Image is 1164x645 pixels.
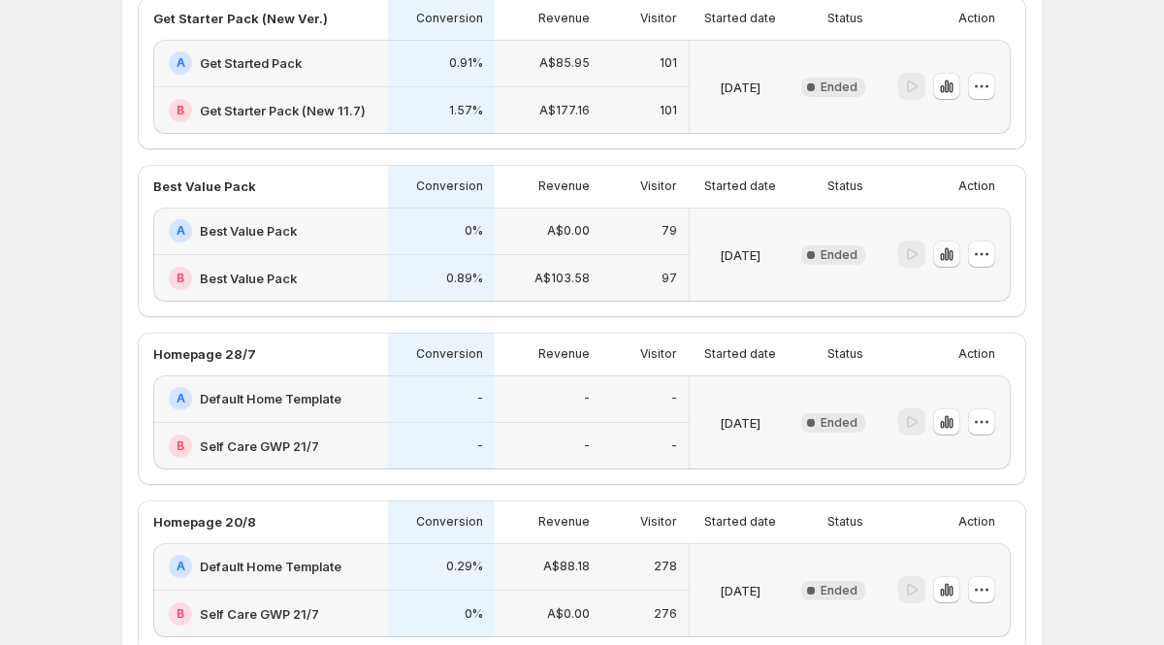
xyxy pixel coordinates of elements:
p: 0% [465,606,483,622]
p: - [671,391,677,406]
h2: B [177,606,184,622]
p: Visitor [640,11,677,26]
p: 0.29% [446,559,483,574]
p: Visitor [640,346,677,362]
p: Started date [704,514,776,530]
h2: B [177,271,184,286]
h2: A [177,55,185,71]
p: 97 [662,271,677,286]
h2: A [177,391,185,406]
p: Conversion [416,346,483,362]
h2: Get Starter Pack (New 11.7) [200,101,366,120]
h2: Default Home Template [200,389,341,408]
p: Status [827,11,863,26]
h2: A [177,223,185,239]
p: Best Value Pack [153,177,256,196]
p: A$0.00 [547,606,590,622]
p: Revenue [538,346,590,362]
h2: B [177,103,184,118]
p: Revenue [538,514,590,530]
p: 0.91% [449,55,483,71]
span: Ended [821,247,857,263]
p: 278 [654,559,677,574]
h2: Best Value Pack [200,269,297,288]
h2: B [177,438,184,454]
h2: A [177,559,185,574]
p: Action [958,11,995,26]
p: A$103.58 [534,271,590,286]
p: Status [827,178,863,194]
p: [DATE] [720,413,760,433]
p: Started date [704,346,776,362]
p: Homepage 20/8 [153,512,256,532]
p: Action [958,514,995,530]
p: - [477,391,483,406]
p: 0% [465,223,483,239]
p: 1.57% [449,103,483,118]
p: Action [958,178,995,194]
h2: Default Home Template [200,557,341,576]
p: A$177.16 [539,103,590,118]
p: - [477,438,483,454]
p: Homepage 28/7 [153,344,256,364]
span: Ended [821,80,857,95]
p: A$88.18 [543,559,590,574]
p: Revenue [538,178,590,194]
p: [DATE] [720,78,760,97]
h2: Self Care GWP 21/7 [200,436,319,456]
p: - [671,438,677,454]
p: Revenue [538,11,590,26]
p: Status [827,514,863,530]
p: Conversion [416,11,483,26]
p: - [584,438,590,454]
p: 79 [662,223,677,239]
h2: Get Started Pack [200,53,302,73]
p: Visitor [640,178,677,194]
p: 101 [660,55,677,71]
h2: Best Value Pack [200,221,297,241]
p: 276 [654,606,677,622]
p: Get Starter Pack (New Ver.) [153,9,328,28]
p: A$0.00 [547,223,590,239]
p: Conversion [416,178,483,194]
p: Started date [704,11,776,26]
p: A$85.95 [539,55,590,71]
p: Status [827,346,863,362]
p: Conversion [416,514,483,530]
p: [DATE] [720,245,760,265]
p: 0.89% [446,271,483,286]
p: [DATE] [720,581,760,600]
h2: Self Care GWP 21/7 [200,604,319,624]
span: Ended [821,583,857,598]
p: - [584,391,590,406]
p: 101 [660,103,677,118]
span: Ended [821,415,857,431]
p: Started date [704,178,776,194]
p: Visitor [640,514,677,530]
p: Action [958,346,995,362]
